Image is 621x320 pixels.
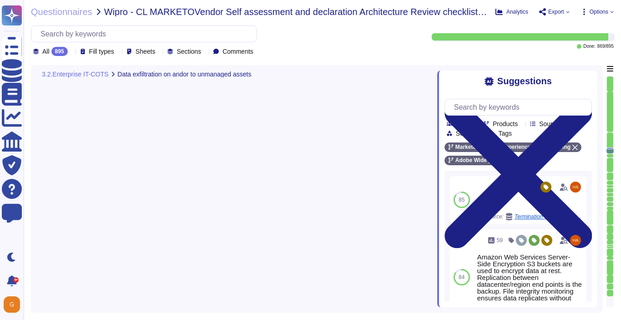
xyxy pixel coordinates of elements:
[548,9,564,15] span: Export
[570,235,581,246] img: user
[506,9,528,15] span: Analytics
[590,9,608,15] span: Options
[4,296,20,313] img: user
[177,48,201,55] span: Sections
[597,44,614,49] span: 869 / 895
[89,48,114,55] span: Fill types
[42,71,108,77] span: 3.2.Enterprise IT-COTS
[459,274,464,280] span: 84
[104,7,488,16] span: Wipro - CL MARKETOVendor Self assessment and declaration Architecture Review checklist ver 1.7.9 ...
[13,277,19,283] div: 9+
[449,99,591,115] input: Search by keywords
[2,295,26,315] button: user
[583,44,596,49] span: Done:
[459,197,464,203] span: 85
[36,26,257,42] input: Search by keywords
[570,182,581,193] img: user
[117,71,251,77] span: Data exfiltration on andor to unmanaged assets
[31,7,92,16] span: Questionnaires
[136,48,156,55] span: Sheets
[222,48,253,55] span: Comments
[477,254,583,308] div: Amazon Web Services Server-Side Encryption S3 buckets are used to encrypt data at rest. Replicati...
[42,48,50,55] span: All
[495,8,528,15] button: Analytics
[51,47,68,56] div: 895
